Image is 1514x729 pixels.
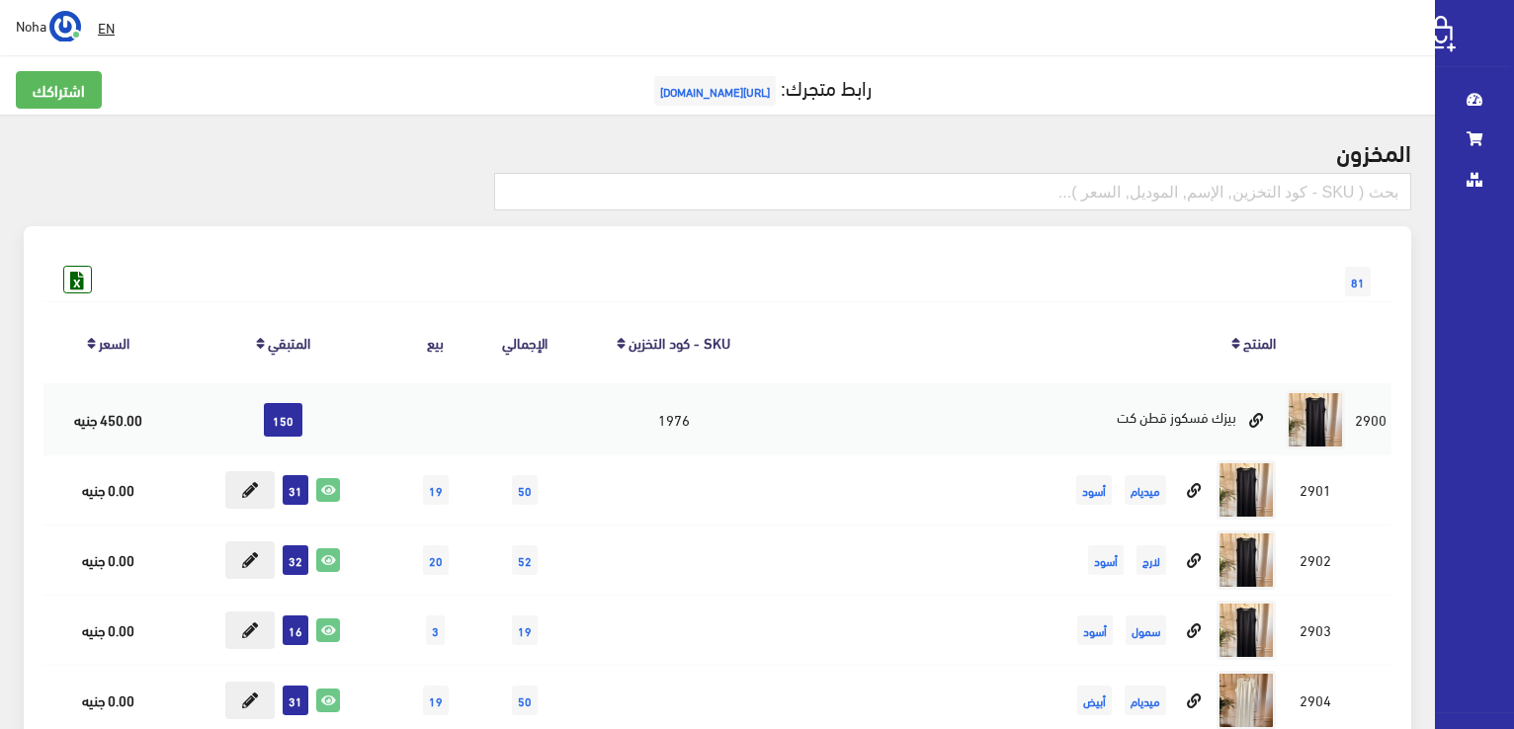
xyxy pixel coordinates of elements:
[283,475,308,505] span: 31
[512,545,538,575] span: 52
[49,11,81,42] img: ...
[776,384,1280,455] td: بيزك فسكوز قطن كت
[1077,615,1113,645] span: أسود
[512,475,538,505] span: 50
[24,138,1411,164] h2: المخزون
[392,301,479,383] th: بيع
[283,686,308,715] span: 31
[1243,328,1276,356] a: المنتج
[1125,686,1166,715] span: ميديام
[16,71,102,109] a: اشتراكك
[16,10,81,41] a: ... Noha
[426,615,445,645] span: 3
[629,328,730,356] a: SKU - كود التخزين
[1125,475,1166,505] span: ميديام
[1076,475,1112,505] span: أسود
[654,76,776,106] span: [URL][DOMAIN_NAME]
[423,475,449,505] span: 19
[1217,530,1276,590] img: byzk-fskoz-ktn-kt.jpg
[264,403,302,437] span: 150
[16,13,46,38] span: Noha
[43,525,173,595] td: 0.00 جنيه
[512,686,538,715] span: 50
[494,173,1411,210] input: بحث ( SKU - كود التخزين, الإسم, الموديل, السعر )...
[98,15,115,40] u: EN
[1217,601,1276,660] img: byzk-fskoz-ktn-kt.jpg
[1217,460,1276,520] img: byzk-fskoz-ktn-kt.jpg
[90,10,123,45] a: EN
[1077,686,1112,715] span: أبيض
[1286,390,1345,449] img: byzk-fskoz-ktn-kt.jpg
[423,545,449,575] span: 20
[268,328,310,356] a: المتبقي
[1350,384,1391,455] td: 2900
[1088,545,1124,575] span: أسود
[1345,267,1371,296] span: 81
[283,615,308,645] span: 16
[1281,454,1350,525] td: 2901
[43,384,173,455] td: 450.00 جنيه
[512,615,538,645] span: 19
[649,68,872,105] a: رابط متجرك:[URL][DOMAIN_NAME]
[43,454,173,525] td: 0.00 جنيه
[283,545,308,575] span: 32
[571,384,777,455] td: 1976
[479,301,571,383] th: اﻹجمالي
[423,686,449,715] span: 19
[99,328,129,356] a: السعر
[1136,545,1166,575] span: لارج
[43,595,173,665] td: 0.00 جنيه
[1281,595,1350,665] td: 2903
[1126,615,1166,645] span: سمول
[1281,525,1350,595] td: 2902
